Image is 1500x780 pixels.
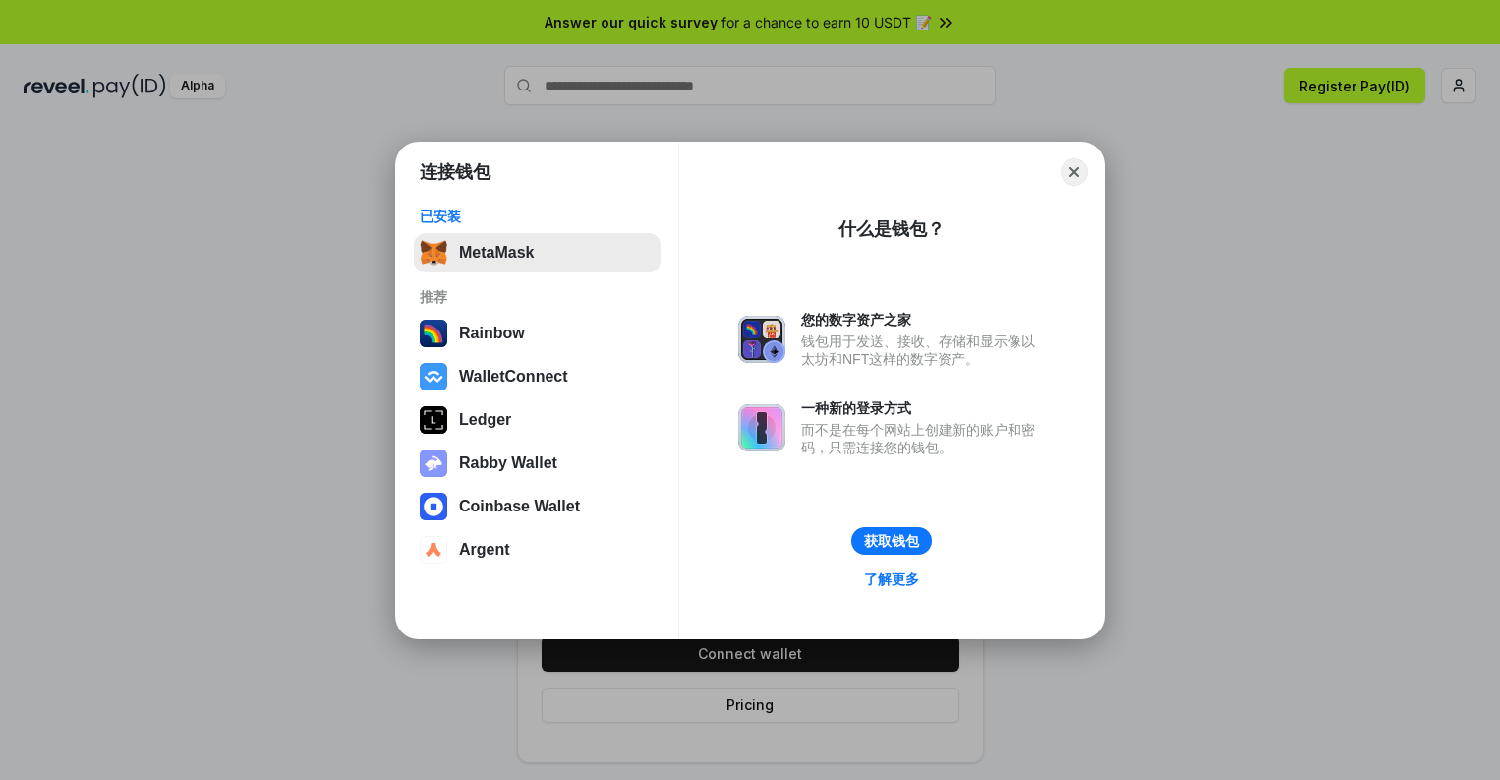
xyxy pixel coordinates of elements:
div: 了解更多 [864,570,919,588]
div: 钱包用于发送、接收、存储和显示像以太坊和NFT这样的数字资产。 [801,332,1045,368]
button: Coinbase Wallet [414,487,661,526]
img: svg+xml,%3Csvg%20xmlns%3D%22http%3A%2F%2Fwww.w3.org%2F2000%2Fsvg%22%20fill%3D%22none%22%20viewBox... [738,316,785,363]
button: 获取钱包 [851,527,932,555]
img: svg+xml,%3Csvg%20fill%3D%22none%22%20height%3D%2233%22%20viewBox%3D%220%200%2035%2033%22%20width%... [420,239,447,267]
button: Ledger [414,400,661,440]
a: 了解更多 [852,567,931,592]
div: 而不是在每个网站上创建新的账户和密码，只需连接您的钱包。 [801,421,1045,456]
h1: 连接钱包 [420,160,490,184]
button: WalletConnect [414,357,661,396]
div: 一种新的登录方式 [801,399,1045,417]
div: Argent [459,541,510,559]
div: WalletConnect [459,368,568,386]
button: Rainbow [414,314,661,353]
button: MetaMask [414,233,661,272]
div: MetaMask [459,244,534,262]
div: Rainbow [459,325,525,342]
img: svg+xml,%3Csvg%20width%3D%2228%22%20height%3D%2228%22%20viewBox%3D%220%200%2028%2028%22%20fill%3D... [420,363,447,390]
div: Ledger [459,411,511,429]
div: 推荐 [420,288,655,306]
img: svg+xml,%3Csvg%20xmlns%3D%22http%3A%2F%2Fwww.w3.org%2F2000%2Fsvg%22%20width%3D%2228%22%20height%3... [420,406,447,434]
img: svg+xml,%3Csvg%20width%3D%22120%22%20height%3D%22120%22%20viewBox%3D%220%200%20120%20120%22%20fil... [420,320,447,347]
div: Coinbase Wallet [459,498,580,515]
img: svg+xml,%3Csvg%20width%3D%2228%22%20height%3D%2228%22%20viewBox%3D%220%200%2028%2028%22%20fill%3D... [420,536,447,564]
div: 获取钱包 [864,532,919,550]
button: Argent [414,530,661,570]
div: 您的数字资产之家 [801,311,1045,329]
div: Rabby Wallet [459,454,557,472]
button: Rabby Wallet [414,444,661,483]
div: 什么是钱包？ [838,217,945,241]
div: 已安装 [420,208,655,225]
button: Close [1061,158,1088,186]
img: svg+xml,%3Csvg%20xmlns%3D%22http%3A%2F%2Fwww.w3.org%2F2000%2Fsvg%22%20fill%3D%22none%22%20viewBox... [420,450,447,477]
img: svg+xml,%3Csvg%20xmlns%3D%22http%3A%2F%2Fwww.w3.org%2F2000%2Fsvg%22%20fill%3D%22none%22%20viewBox... [738,404,785,451]
img: svg+xml,%3Csvg%20width%3D%2228%22%20height%3D%2228%22%20viewBox%3D%220%200%2028%2028%22%20fill%3D... [420,493,447,520]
